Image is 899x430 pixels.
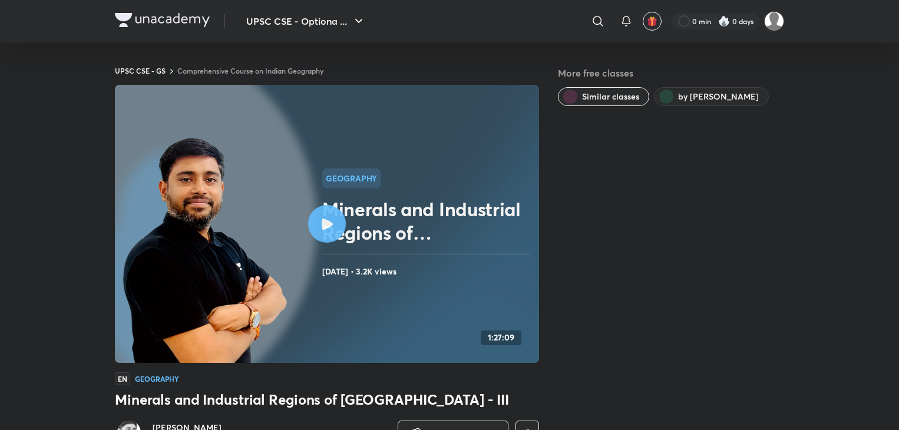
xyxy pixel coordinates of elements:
[678,91,759,102] span: by Sudarshan Gurjar
[322,197,534,244] h2: Minerals and Industrial Regions of [GEOGRAPHIC_DATA] - III
[558,66,784,80] h5: More free classes
[115,390,539,409] h3: Minerals and Industrial Regions of [GEOGRAPHIC_DATA] - III
[115,66,166,75] a: UPSC CSE - GS
[647,16,657,27] img: avatar
[322,264,534,279] h4: [DATE] • 3.2K views
[115,13,210,30] a: Company Logo
[582,91,639,102] span: Similar classes
[115,13,210,27] img: Company Logo
[177,66,323,75] a: Comprehensive Course on Indian Geography
[558,87,649,106] button: Similar classes
[135,375,179,382] h4: Geography
[718,15,730,27] img: streak
[488,333,514,343] h4: 1:27:09
[115,372,130,385] span: EN
[239,9,373,33] button: UPSC CSE - Optiona ...
[654,87,769,106] button: by Sudarshan Gurjar
[643,12,662,31] button: avatar
[764,11,784,31] img: SP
